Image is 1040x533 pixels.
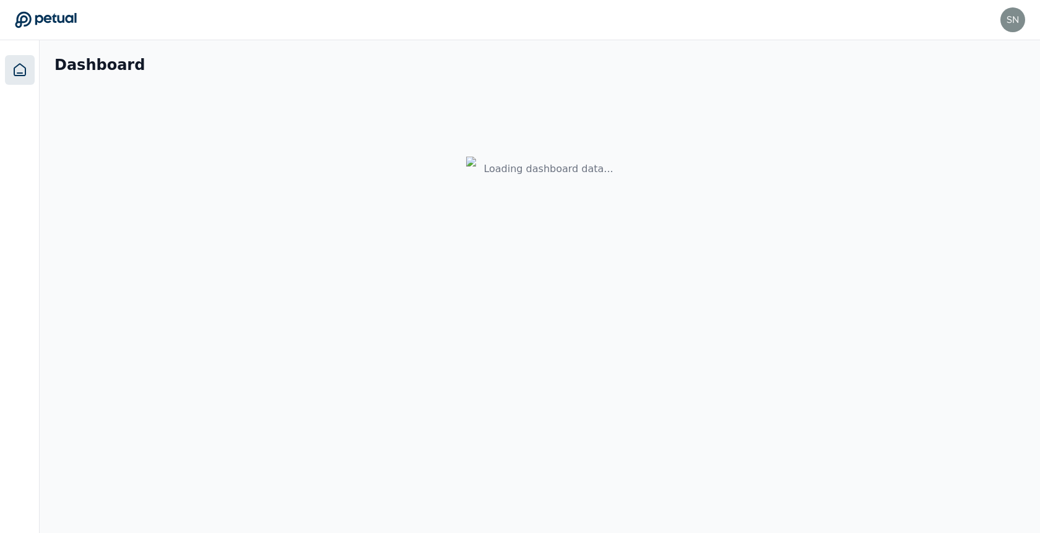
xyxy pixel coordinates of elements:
a: Dashboard [5,55,35,85]
img: snir+klaviyo@petual.ai [1000,7,1025,32]
h1: Dashboard [54,55,145,75]
img: Logo [466,157,479,181]
a: Go to Dashboard [15,11,77,28]
div: Loading dashboard data... [483,162,613,176]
